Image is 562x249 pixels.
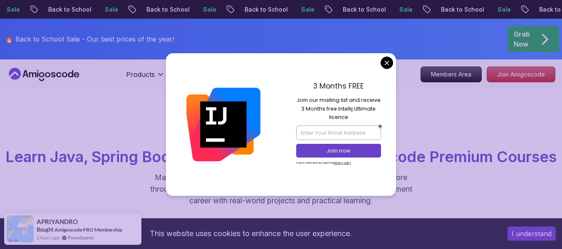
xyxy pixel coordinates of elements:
p: Back to School [234,5,291,14]
a: ProveSource [68,235,94,240]
p: Sale [389,5,416,14]
span: APRIYANDRO [37,218,78,225]
p: 🔥 Back to School Sale - Our best prices of the year! [5,34,174,44]
a: Members Area [421,67,482,82]
p: Sale [291,5,317,14]
span: Bought [37,226,54,233]
p: Back to School [332,5,389,14]
p: Sale [94,5,121,14]
p: Master in-demand skills like Java, Spring Boot, DevOps, React, and more through hands-on, expert-... [141,172,421,207]
p: Sale [487,5,514,14]
p: Join Amigoscode [487,67,555,82]
p: Grab Now [514,29,530,49]
p: Back to School [136,5,193,14]
p: Back to School [38,5,94,14]
p: Sale [193,5,219,14]
a: Amigoscode PRO Membership [54,226,122,233]
img: provesource social proof notification image [7,215,34,242]
a: Join Amigoscode [487,67,555,82]
button: Accept cookies [508,227,556,241]
span: 2 hours ago [37,234,59,241]
span: Learn Java, Spring Boot, DevOps & More with Amigoscode Premium Courses [5,148,557,166]
p: Back to School [431,5,487,14]
p: Products [126,69,155,79]
button: Products [126,69,165,86]
div: This website uses cookies to enhance the user experience. [6,224,495,243]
